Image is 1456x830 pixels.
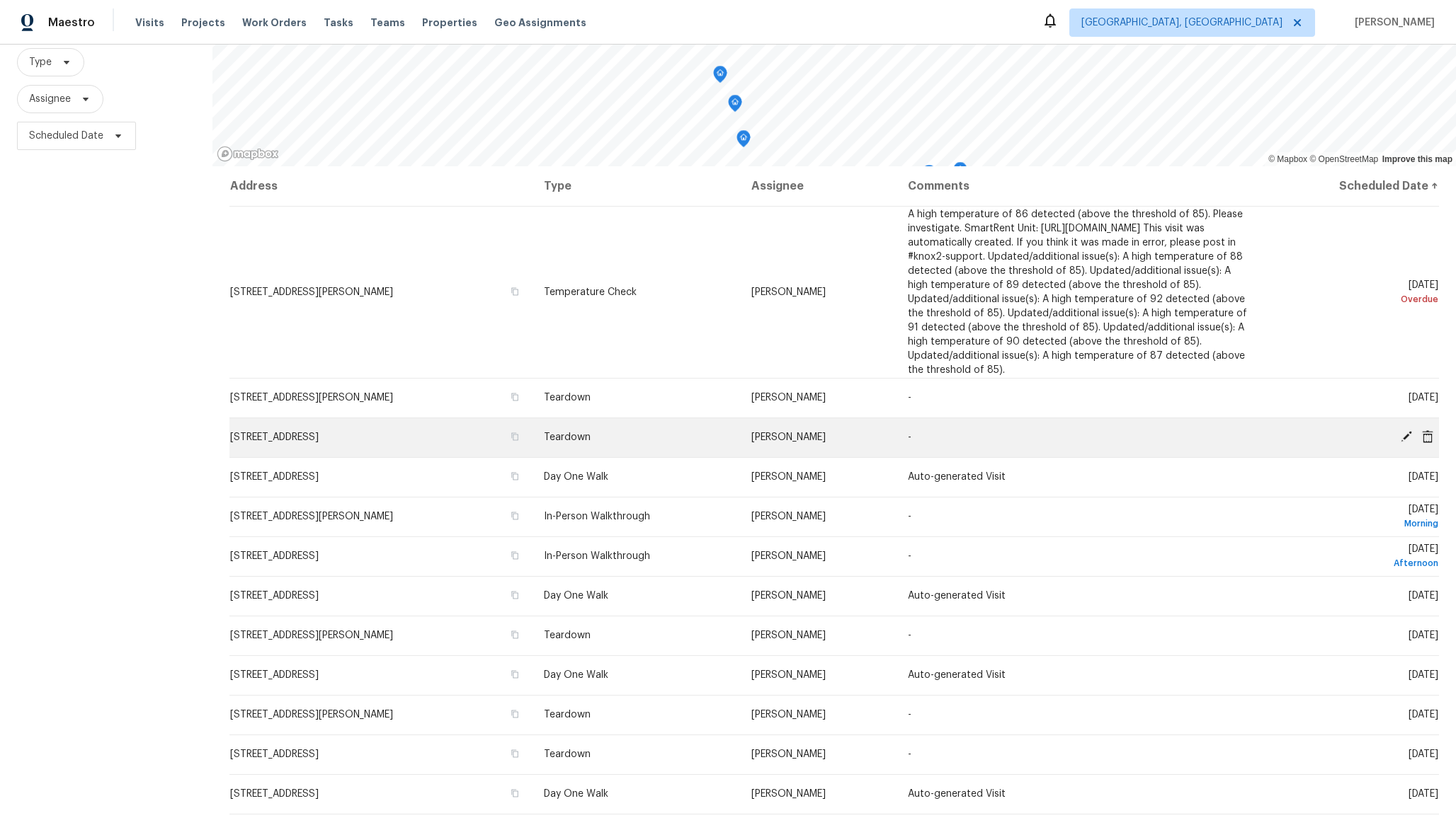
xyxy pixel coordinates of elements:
[751,512,826,521] span: [PERSON_NAME]
[230,551,319,561] span: [STREET_ADDRESS]
[230,287,393,297] span: [STREET_ADDRESS][PERSON_NAME]
[1081,16,1282,30] span: [GEOGRAPHIC_DATA], [GEOGRAPHIC_DATA]
[230,472,319,482] span: [STREET_ADDRESS]
[508,747,521,760] button: Copy Address
[242,16,307,30] span: Work Orders
[1271,280,1438,306] span: [DATE]
[230,591,319,601] span: [STREET_ADDRESS]
[29,92,71,106] span: Assignee
[728,95,742,117] div: Map marker
[908,749,911,759] span: -
[751,591,826,601] span: [PERSON_NAME]
[544,512,650,521] span: In-Person Walkthrough
[1396,430,1417,443] span: Edit
[908,472,1006,482] span: Auto-generated Visit
[181,16,225,30] span: Projects
[1260,166,1439,206] th: Scheduled Date ↑
[908,393,911,403] span: -
[1409,591,1438,601] span: [DATE]
[508,285,521,298] button: Copy Address
[1309,154,1378,164] a: OpenStreetMap
[751,670,826,680] span: [PERSON_NAME]
[544,749,591,759] span: Teardown
[544,287,637,297] span: Temperature Check
[1271,292,1438,306] div: Overdue
[751,393,826,403] span: [PERSON_NAME]
[1409,472,1438,482] span: [DATE]
[1382,154,1452,164] a: Improve this map
[751,789,826,799] span: [PERSON_NAME]
[544,591,608,601] span: Day One Walk
[908,789,1006,799] span: Auto-generated Visit
[544,393,591,403] span: Teardown
[135,16,164,30] span: Visits
[908,670,1006,680] span: Auto-generated Visit
[494,16,586,30] span: Geo Assignments
[544,670,608,680] span: Day One Walk
[508,787,521,800] button: Copy Address
[897,166,1259,206] th: Comments
[508,549,521,562] button: Copy Address
[324,18,353,28] span: Tasks
[230,432,319,442] span: [STREET_ADDRESS]
[751,432,826,442] span: [PERSON_NAME]
[533,166,741,206] th: Type
[230,670,319,680] span: [STREET_ADDRESS]
[230,512,393,521] span: [STREET_ADDRESS][PERSON_NAME]
[230,789,319,799] span: [STREET_ADDRESS]
[751,551,826,561] span: [PERSON_NAME]
[422,16,477,30] span: Properties
[953,162,967,184] div: Map marker
[29,55,52,69] span: Type
[544,551,650,561] span: In-Person Walkthrough
[908,630,911,640] span: -
[508,391,521,403] button: Copy Address
[230,749,319,759] span: [STREET_ADDRESS]
[751,710,826,720] span: [PERSON_NAME]
[508,708,521,720] button: Copy Address
[508,470,521,483] button: Copy Address
[544,710,591,720] span: Teardown
[508,430,521,443] button: Copy Address
[544,789,608,799] span: Day One Walk
[798,166,812,188] div: Map marker
[1271,556,1438,570] div: Afternoon
[908,512,911,521] span: -
[48,16,95,30] span: Maestro
[736,130,751,152] div: Map marker
[1268,154,1307,164] a: Mapbox
[908,551,911,561] span: -
[908,710,911,720] span: -
[1349,16,1435,30] span: [PERSON_NAME]
[1409,789,1438,799] span: [DATE]
[740,166,897,206] th: Assignee
[1409,393,1438,403] span: [DATE]
[508,668,521,681] button: Copy Address
[1409,749,1438,759] span: [DATE]
[230,393,393,403] span: [STREET_ADDRESS][PERSON_NAME]
[1417,430,1438,443] span: Cancel
[751,630,826,640] span: [PERSON_NAME]
[751,472,826,482] span: [PERSON_NAME]
[544,472,608,482] span: Day One Walk
[230,630,393,640] span: [STREET_ADDRESS][PERSON_NAME]
[713,66,727,88] div: Map marker
[230,710,393,720] span: [STREET_ADDRESS][PERSON_NAME]
[29,129,103,143] span: Scheduled Date
[1409,710,1438,720] span: [DATE]
[1409,630,1438,640] span: [DATE]
[922,165,936,187] div: Map marker
[544,432,591,442] span: Teardown
[908,432,911,442] span: -
[508,589,521,601] button: Copy Address
[1271,505,1438,531] span: [DATE]
[751,749,826,759] span: [PERSON_NAME]
[544,630,591,640] span: Teardown
[908,209,1247,375] span: A high temperature of 86 detected (above the threshold of 85). Please investigate. SmartRent Unit...
[508,509,521,522] button: Copy Address
[751,287,826,297] span: [PERSON_NAME]
[217,146,279,162] a: Mapbox homepage
[229,166,533,206] th: Address
[370,16,405,30] span: Teams
[908,591,1006,601] span: Auto-generated Visit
